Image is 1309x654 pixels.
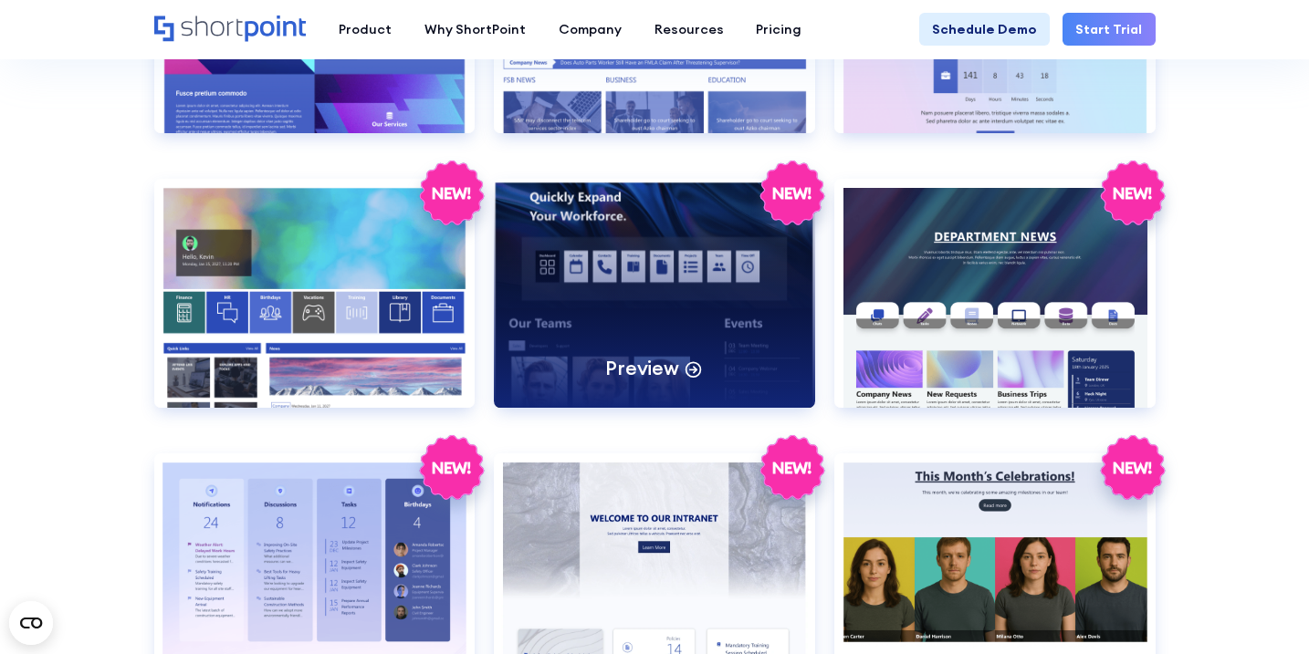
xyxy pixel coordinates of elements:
a: Why ShortPoint [408,13,542,46]
a: HR 4 [154,179,475,434]
a: Schedule Demo [919,13,1050,46]
p: Preview [605,356,679,381]
div: Why ShortPoint [424,20,526,40]
a: Resources [638,13,740,46]
a: Product [322,13,408,46]
button: Open CMP widget [9,601,53,645]
iframe: Chat Widget [980,442,1309,654]
a: Pricing [739,13,818,46]
a: Start Trial [1063,13,1156,46]
a: Company [542,13,638,46]
a: HR 5Preview [494,179,814,434]
div: Pricing [756,20,801,40]
div: Product [339,20,392,40]
div: Resources [654,20,724,40]
a: Home [154,16,307,44]
div: Company [559,20,622,40]
a: HR 6 [834,179,1155,434]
